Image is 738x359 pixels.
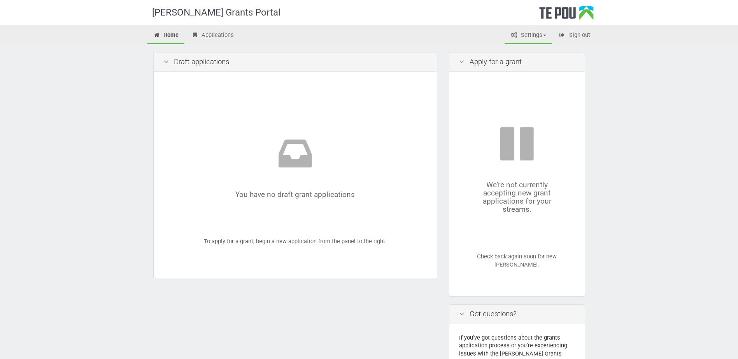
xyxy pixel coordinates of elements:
div: Got questions? [449,305,585,324]
p: Check back again soon for new [PERSON_NAME]. [473,253,561,269]
div: Te Pou Logo [539,5,594,25]
div: Draft applications [154,52,437,72]
a: Applications [185,27,240,44]
div: We're not currently accepting new grant applications for your streams. [473,124,561,214]
div: To apply for a grant, begin a new application from the panel to the right. [163,82,427,269]
div: You have no draft grant applications [187,134,404,199]
a: Sign out [553,27,596,44]
div: Apply for a grant [449,52,585,72]
a: Settings [505,27,552,44]
a: Home [147,27,185,44]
